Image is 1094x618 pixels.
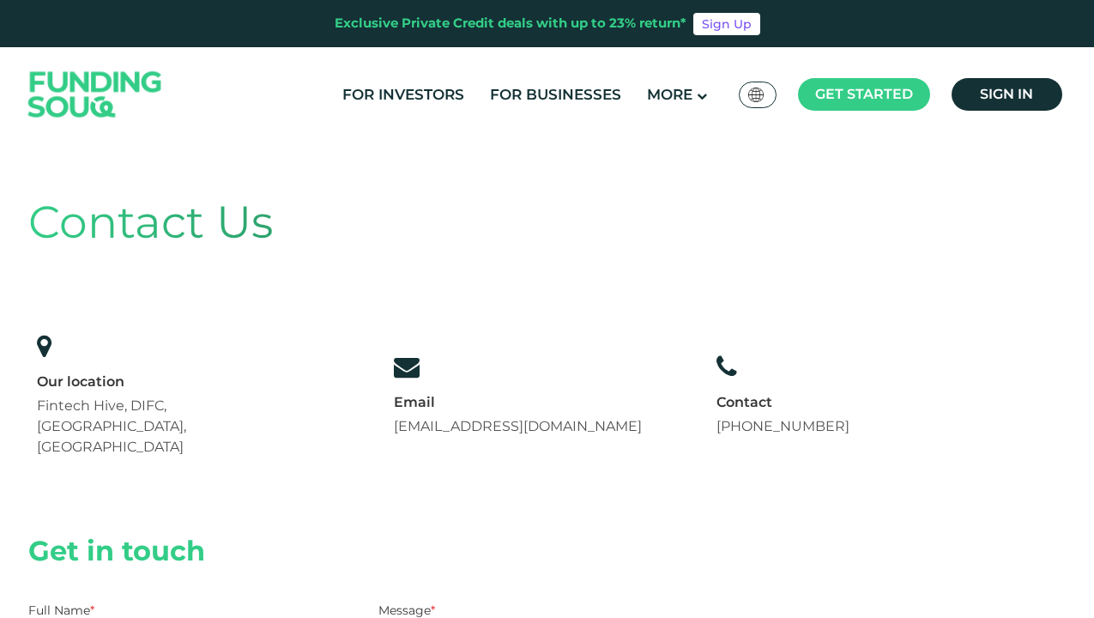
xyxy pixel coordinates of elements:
[378,603,435,618] label: Message
[486,81,626,109] a: For Businesses
[28,189,1067,256] div: Contact Us
[37,397,186,455] span: Fintech Hive, DIFC, [GEOGRAPHIC_DATA], [GEOGRAPHIC_DATA]
[693,13,760,35] a: Sign Up
[335,14,686,33] div: Exclusive Private Credit deals with up to 23% return*
[338,81,468,109] a: For Investors
[716,393,849,412] div: Contact
[394,393,642,412] div: Email
[394,418,642,434] a: [EMAIL_ADDRESS][DOMAIN_NAME]
[952,78,1062,111] a: Sign in
[980,86,1033,102] span: Sign in
[647,86,692,103] span: More
[748,88,764,102] img: SA Flag
[28,603,94,618] label: Full Name
[11,51,179,138] img: Logo
[815,86,913,102] span: Get started
[37,373,318,391] div: Our location
[28,535,1067,567] h2: Get in touch
[716,418,849,434] a: [PHONE_NUMBER]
